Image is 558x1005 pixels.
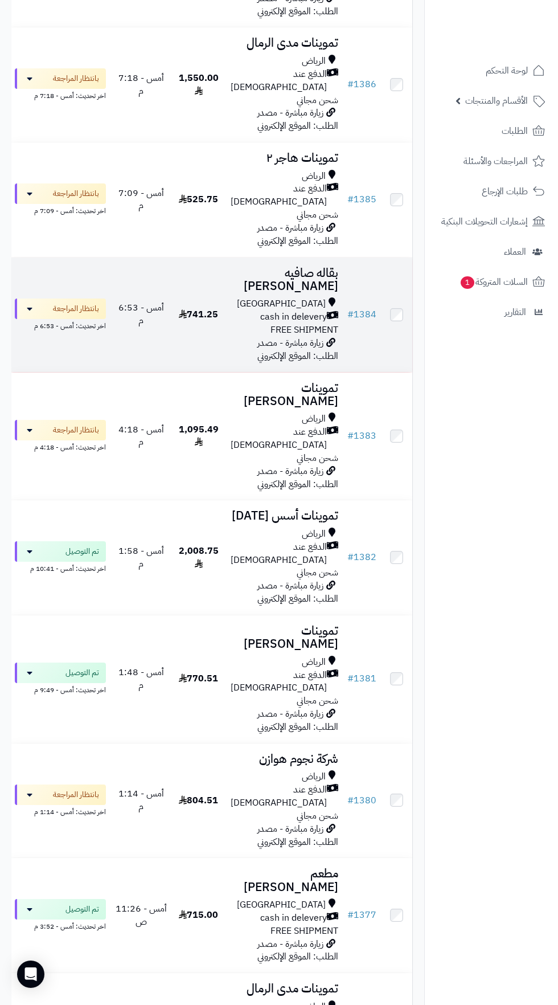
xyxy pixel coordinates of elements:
a: التقارير [432,299,551,326]
span: أمس - 6:53 م [118,301,164,328]
span: الطلبات [502,123,528,139]
span: # [347,429,354,443]
span: 525.75 [179,193,218,206]
a: #1377 [347,908,376,922]
span: الدفع عند [DEMOGRAPHIC_DATA] [231,182,327,209]
span: بانتظار المراجعة [53,73,99,84]
a: #1384 [347,308,376,321]
span: 804.51 [179,794,218,807]
span: FREE SHIPMENT [270,924,338,938]
h3: شركة نجوم هوازن [231,753,338,766]
span: الرياض [302,528,326,541]
span: شحن مجاني [297,694,338,708]
div: اخر تحديث: أمس - 6:53 م [15,319,106,331]
div: اخر تحديث: أمس - 9:49 م [15,683,106,695]
span: زيارة مباشرة - مصدر الطلب: الموقع الإلكتروني [257,464,338,491]
span: # [347,794,354,807]
div: اخر تحديث: أمس - 3:52 م [15,920,106,932]
span: شحن مجاني [297,566,338,579]
span: أمس - 1:14 م [118,787,164,814]
span: # [347,193,354,206]
span: الرياض [302,770,326,783]
span: الرياض [302,170,326,183]
span: 770.51 [179,672,218,685]
a: #1386 [347,77,376,91]
a: #1385 [347,193,376,206]
h3: مطعم [PERSON_NAME] [231,867,338,893]
h3: تموينات مدى الرمال [231,982,338,995]
span: بانتظار المراجعة [53,188,99,199]
span: تم التوصيل [65,667,99,679]
h3: تموينات أسس [DATE] [231,509,338,522]
a: #1383 [347,429,376,443]
span: cash in delevery [260,311,327,324]
span: الدفع عند [DEMOGRAPHIC_DATA] [231,426,327,452]
h3: تموينات [PERSON_NAME] [231,624,338,651]
span: 2,008.75 [179,544,219,571]
div: اخر تحديث: أمس - 7:18 م [15,89,106,101]
span: شحن مجاني [297,451,338,465]
span: الدفع عند [DEMOGRAPHIC_DATA] [231,669,327,695]
span: المراجعات والأسئلة [463,153,528,169]
a: العملاء [432,238,551,265]
span: 1 [461,276,474,289]
span: شحن مجاني [297,93,338,107]
span: زيارة مباشرة - مصدر الطلب: الموقع الإلكتروني [257,937,338,964]
a: #1380 [347,794,376,807]
span: [GEOGRAPHIC_DATA] [237,297,326,311]
span: [GEOGRAPHIC_DATA] [237,898,326,912]
span: أمس - 7:18 م [118,71,164,98]
a: السلات المتروكة1 [432,268,551,296]
span: أمس - 7:09 م [118,186,164,213]
span: زيارة مباشرة - مصدر الطلب: الموقع الإلكتروني [257,336,338,363]
span: 1,095.49 [179,423,219,450]
span: لوحة التحكم [486,63,528,79]
span: 715.00 [179,908,218,922]
span: زيارة مباشرة - مصدر الطلب: الموقع الإلكتروني [257,221,338,248]
span: 1,550.00 [179,71,219,98]
div: اخر تحديث: أمس - 4:18 م [15,440,106,452]
h3: بقاله صافيه [PERSON_NAME] [231,267,338,293]
span: شحن مجاني [297,809,338,823]
span: زيارة مباشرة - مصدر الطلب: الموقع الإلكتروني [257,707,338,734]
span: بانتظار المراجعة [53,789,99,800]
div: اخر تحديث: أمس - 7:09 م [15,204,106,216]
span: زيارة مباشرة - مصدر الطلب: الموقع الإلكتروني [257,579,338,606]
div: اخر تحديث: أمس - 1:14 م [15,805,106,817]
a: #1382 [347,550,376,564]
span: طلبات الإرجاع [482,183,528,199]
span: بانتظار المراجعة [53,424,99,436]
span: FREE SHIPMENT [270,323,338,337]
span: الدفع عند [DEMOGRAPHIC_DATA] [231,541,327,567]
a: لوحة التحكم [432,57,551,84]
span: بانتظار المراجعة [53,303,99,314]
span: # [347,550,354,564]
a: إشعارات التحويلات البنكية [432,208,551,235]
a: #1381 [347,672,376,685]
span: 741.25 [179,308,218,321]
a: الطلبات [432,117,551,145]
a: طلبات الإرجاع [432,178,551,205]
span: الرياض [302,412,326,426]
span: التقارير [504,304,526,320]
span: أمس - 1:48 م [118,665,164,692]
span: # [347,908,354,922]
h3: تموينات [PERSON_NAME] [231,382,338,408]
span: # [347,672,354,685]
h3: تموينات مدى الرمال [231,36,338,50]
span: الرياض [302,656,326,669]
span: cash in delevery [260,912,327,925]
span: شحن مجاني [297,208,338,222]
span: # [347,77,354,91]
span: تم التوصيل [65,546,99,557]
span: إشعارات التحويلات البنكية [441,214,528,230]
div: Open Intercom Messenger [17,961,44,988]
div: اخر تحديث: أمس - 10:41 م [15,562,106,574]
span: زيارة مباشرة - مصدر الطلب: الموقع الإلكتروني [257,106,338,133]
span: # [347,308,354,321]
span: الأقسام والمنتجات [465,93,528,109]
span: الرياض [302,55,326,68]
span: زيارة مباشرة - مصدر الطلب: الموقع الإلكتروني [257,822,338,849]
span: العملاء [504,244,526,260]
h3: تموينات هاجر ٢ [231,152,338,165]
